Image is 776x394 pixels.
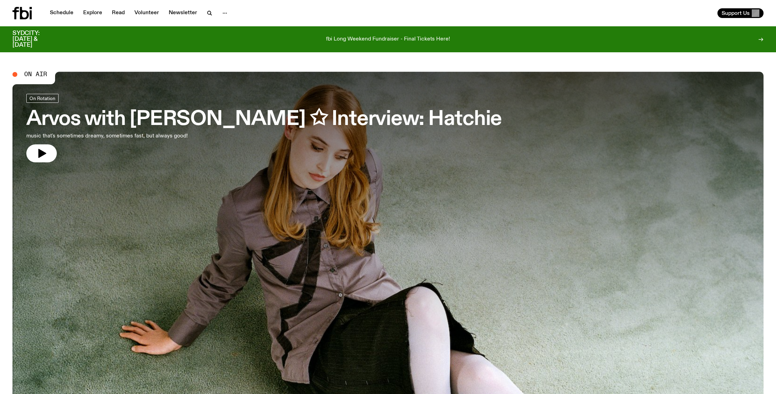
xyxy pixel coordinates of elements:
[717,8,764,18] button: Support Us
[26,94,502,162] a: Arvos with [PERSON_NAME] ✩ Interview: Hatchiemusic that's sometimes dreamy, sometimes fast, but a...
[12,30,57,48] h3: SYDCITY: [DATE] & [DATE]
[130,8,163,18] a: Volunteer
[108,8,129,18] a: Read
[29,96,55,101] span: On Rotation
[26,110,502,129] h3: Arvos with [PERSON_NAME] ✩ Interview: Hatchie
[79,8,106,18] a: Explore
[326,36,450,43] p: fbi Long Weekend Fundraiser - Final Tickets Here!
[722,10,750,16] span: Support Us
[46,8,78,18] a: Schedule
[26,132,204,140] p: music that's sometimes dreamy, sometimes fast, but always good!
[26,94,59,103] a: On Rotation
[24,71,47,78] span: On Air
[165,8,201,18] a: Newsletter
